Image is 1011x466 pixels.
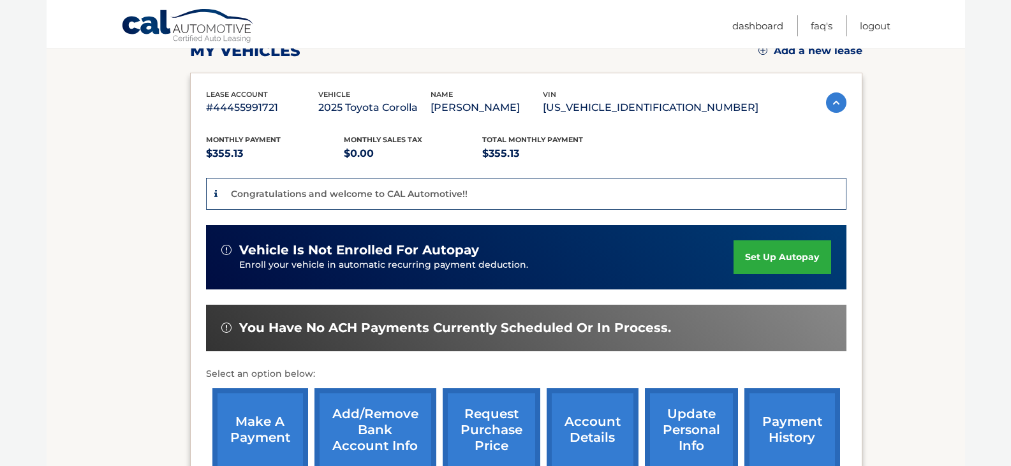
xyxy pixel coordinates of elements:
[318,90,350,99] span: vehicle
[482,135,583,144] span: Total Monthly Payment
[239,242,479,258] span: vehicle is not enrolled for autopay
[121,8,255,45] a: Cal Automotive
[221,245,232,255] img: alert-white.svg
[344,145,482,163] p: $0.00
[231,188,468,200] p: Congratulations and welcome to CAL Automotive!!
[811,15,832,36] a: FAQ's
[206,99,318,117] p: #44455991721
[860,15,890,36] a: Logout
[239,258,734,272] p: Enroll your vehicle in automatic recurring payment deduction.
[239,320,671,336] span: You have no ACH payments currently scheduled or in process.
[543,90,556,99] span: vin
[482,145,621,163] p: $355.13
[734,240,830,274] a: set up autopay
[206,367,846,382] p: Select an option below:
[758,46,767,55] img: add.svg
[221,323,232,333] img: alert-white.svg
[758,45,862,57] a: Add a new lease
[206,135,281,144] span: Monthly Payment
[344,135,422,144] span: Monthly sales Tax
[431,99,543,117] p: [PERSON_NAME]
[206,145,344,163] p: $355.13
[826,92,846,113] img: accordion-active.svg
[431,90,453,99] span: name
[543,99,758,117] p: [US_VEHICLE_IDENTIFICATION_NUMBER]
[206,90,268,99] span: lease account
[318,99,431,117] p: 2025 Toyota Corolla
[190,41,300,61] h2: my vehicles
[732,15,783,36] a: Dashboard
